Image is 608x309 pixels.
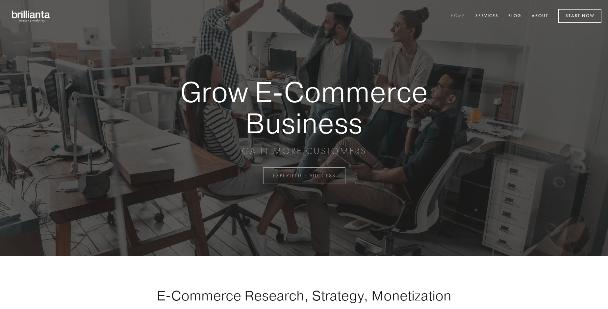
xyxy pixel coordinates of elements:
h1: E-Commerce Research, Strategy, Monetization [136,287,472,304]
p: GAIN MORE CUSTOMERS [157,145,451,157]
a: Start Now [558,9,601,23]
a: Blog [504,11,526,22]
a: Home [446,11,469,22]
a: EXPERIENCE SUCCESS [263,167,345,184]
a: Services [471,11,503,22]
strong: Grow E-Commerce Business [157,76,451,139]
img: brillianta - research, strategy, marketing [7,7,56,26]
a: About [527,11,553,22]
